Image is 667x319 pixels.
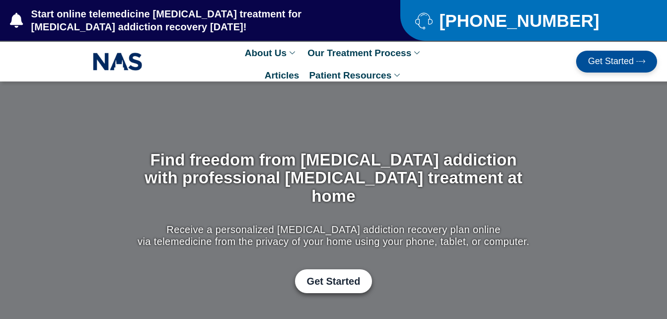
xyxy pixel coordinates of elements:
a: Articles [260,64,304,86]
span: Get Started [307,275,361,287]
h1: Find freedom from [MEDICAL_DATA] addiction with professional [MEDICAL_DATA] treatment at home [135,151,532,205]
a: Start online telemedicine [MEDICAL_DATA] treatment for [MEDICAL_DATA] addiction recovery [DATE]! [10,7,361,33]
a: Patient Resources [304,64,407,86]
a: [PHONE_NUMBER] [415,12,642,29]
a: About Us [240,42,302,64]
img: NAS_email_signature-removebg-preview.png [93,50,143,73]
span: Start online telemedicine [MEDICAL_DATA] treatment for [MEDICAL_DATA] addiction recovery [DATE]! [29,7,361,33]
a: Get Started [295,269,372,293]
span: Get Started [588,57,634,67]
a: Our Treatment Process [302,42,427,64]
span: [PHONE_NUMBER] [437,14,599,27]
div: Get Started with Suboxone Treatment by filling-out this new patient packet form [135,269,532,293]
p: Receive a personalized [MEDICAL_DATA] addiction recovery plan online via telemedicine from the pr... [135,224,532,247]
a: Get Started [576,51,657,73]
